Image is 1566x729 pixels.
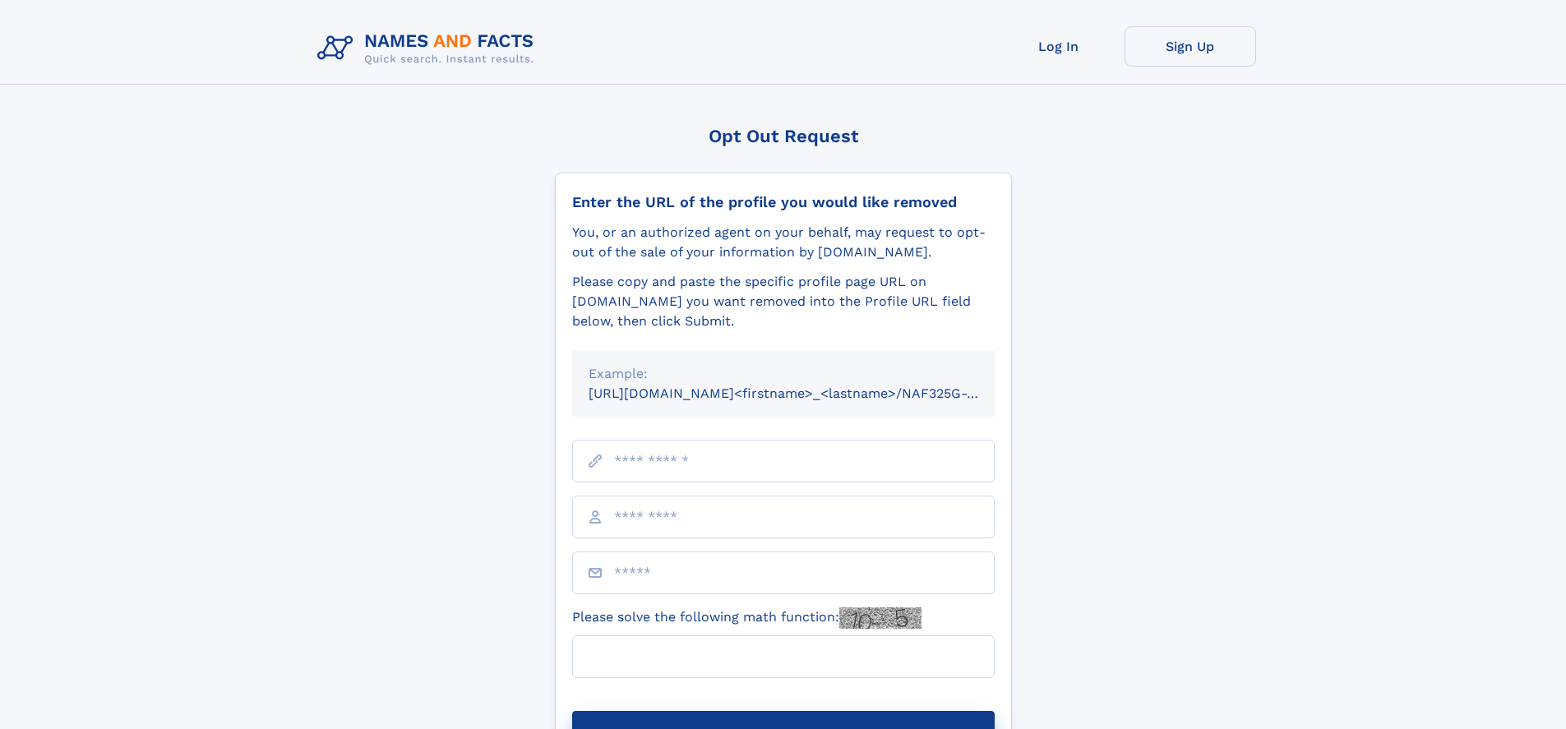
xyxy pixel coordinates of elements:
[555,126,1012,146] div: Opt Out Request
[572,193,995,211] div: Enter the URL of the profile you would like removed
[1125,26,1256,67] a: Sign Up
[311,26,547,71] img: Logo Names and Facts
[572,223,995,262] div: You, or an authorized agent on your behalf, may request to opt-out of the sale of your informatio...
[572,272,995,331] div: Please copy and paste the specific profile page URL on [DOMAIN_NAME] you want removed into the Pr...
[993,26,1125,67] a: Log In
[572,607,922,629] label: Please solve the following math function:
[589,385,1026,401] small: [URL][DOMAIN_NAME]<firstname>_<lastname>/NAF325G-xxxxxxxx
[589,364,978,384] div: Example:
